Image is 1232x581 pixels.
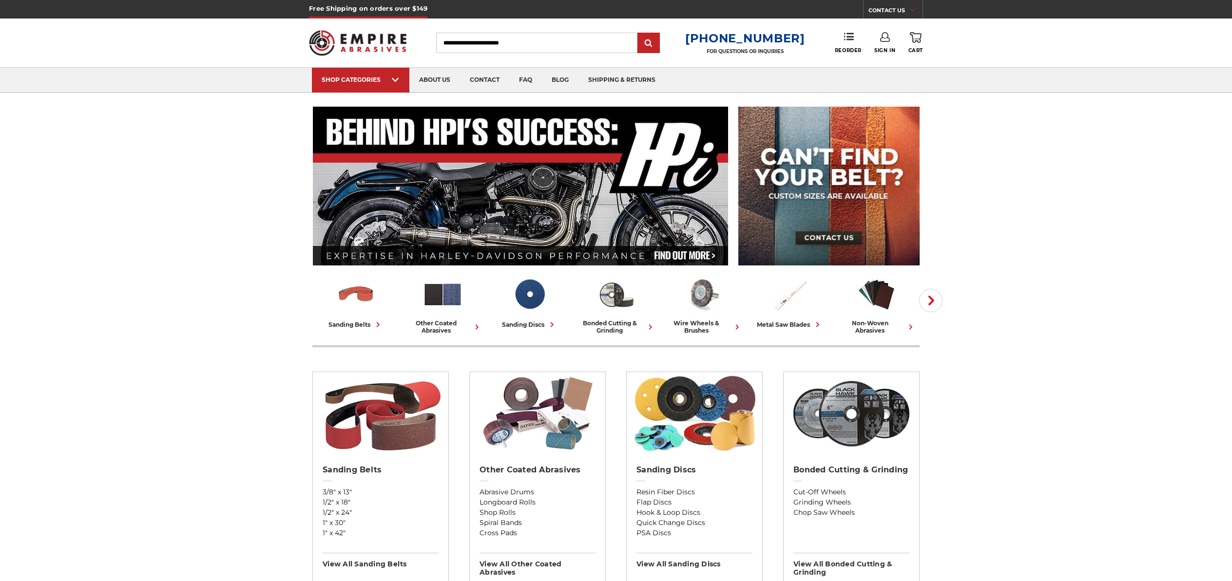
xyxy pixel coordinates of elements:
[685,31,805,45] a: [PHONE_NUMBER]
[793,497,909,507] a: Grinding Wheels
[663,319,742,334] div: wire wheels & brushes
[490,274,569,330] a: sanding discs
[480,497,596,507] a: Longboard Rolls
[908,47,923,54] span: Cart
[793,507,909,518] a: Chop Saw Wheels
[578,68,665,93] a: shipping & returns
[423,274,463,315] img: Other Coated Abrasives
[502,319,557,330] div: sanding discs
[323,497,439,507] a: 1/2" x 18"
[663,274,742,334] a: wire wheels & brushes
[323,487,439,497] a: 3/8" x 13"
[596,274,636,315] img: Bonded Cutting & Grinding
[874,47,895,54] span: Sign In
[639,34,658,53] input: Submit
[757,319,823,330] div: metal saw blades
[313,107,729,265] img: Banner for an interview featuring Horsepower Inc who makes Harley performance upgrades featured o...
[919,289,943,312] button: Next
[636,465,752,475] h2: Sanding Discs
[460,68,509,93] a: contact
[750,274,829,330] a: metal saw blades
[409,68,460,93] a: about us
[636,487,752,497] a: Resin Fiber Discs
[868,5,923,19] a: CONTACT US
[309,24,406,62] img: Empire Abrasives
[636,553,752,568] h3: View All sanding discs
[636,528,752,538] a: PSA Discs
[480,487,596,497] a: Abrasive Drums
[322,76,400,83] div: SHOP CATEGORIES
[509,68,542,93] a: faq
[837,319,916,334] div: non-woven abrasives
[793,465,909,475] h2: Bonded Cutting & Grinding
[837,274,916,334] a: non-woven abrasives
[908,32,923,54] a: Cart
[480,528,596,538] a: Cross Pads
[403,319,482,334] div: other coated abrasives
[475,372,601,455] img: Other Coated Abrasives
[509,274,550,315] img: Sanding Discs
[403,274,482,334] a: other coated abrasives
[480,465,596,475] h2: Other Coated Abrasives
[323,553,439,568] h3: View All sanding belts
[323,465,439,475] h2: Sanding Belts
[336,274,376,315] img: Sanding Belts
[835,47,862,54] span: Reorder
[789,372,915,455] img: Bonded Cutting & Grinding
[480,507,596,518] a: Shop Rolls
[323,507,439,518] a: 1/2" x 24"
[316,274,395,330] a: sanding belts
[323,518,439,528] a: 1" x 30"
[793,553,909,577] h3: View All bonded cutting & grinding
[636,507,752,518] a: Hook & Loop Discs
[683,274,723,315] img: Wire Wheels & Brushes
[738,107,920,265] img: promo banner for custom belts.
[577,319,655,334] div: bonded cutting & grinding
[636,518,752,528] a: Quick Change Discs
[328,319,383,330] div: sanding belts
[685,48,805,55] p: FOR QUESTIONS OR INQUIRIES
[636,497,752,507] a: Flap Discs
[577,274,655,334] a: bonded cutting & grinding
[856,274,897,315] img: Non-woven Abrasives
[835,32,862,53] a: Reorder
[632,372,758,455] img: Sanding Discs
[480,553,596,577] h3: View All other coated abrasives
[323,528,439,538] a: 1" x 42"
[793,487,909,497] a: Cut-Off Wheels
[480,518,596,528] a: Spiral Bands
[770,274,810,315] img: Metal Saw Blades
[542,68,578,93] a: blog
[318,372,444,455] img: Sanding Belts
